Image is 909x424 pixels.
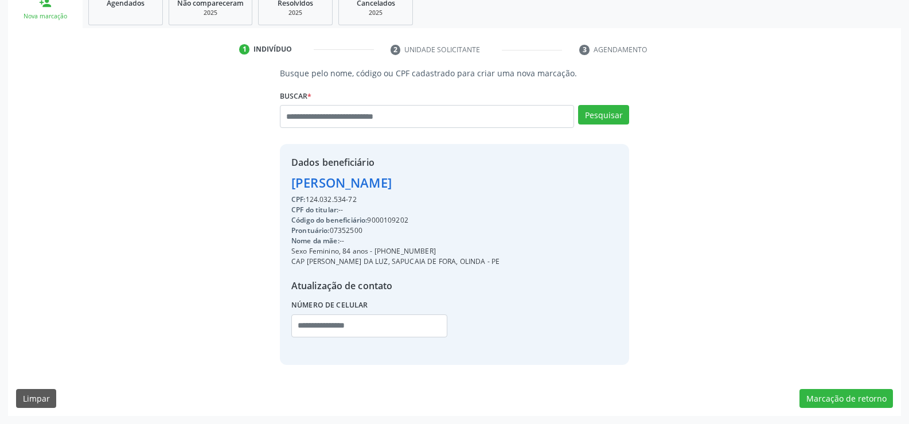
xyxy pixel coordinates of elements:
div: -- [291,236,500,246]
div: 124.032.534-72 [291,195,500,205]
div: Nova marcação [16,12,75,21]
span: CPF: [291,195,306,204]
div: CAP [PERSON_NAME] DA LUZ, SAPUCAIA DE FORA, OLINDA - PE [291,256,500,267]
label: Buscar [280,87,311,105]
div: 2025 [347,9,404,17]
div: 2025 [177,9,244,17]
button: Marcação de retorno [799,389,893,409]
div: Sexo Feminino, 84 anos - [PHONE_NUMBER] [291,246,500,256]
span: CPF do titular: [291,205,338,215]
div: Indivíduo [253,44,292,55]
button: Limpar [16,389,56,409]
div: 1 [239,44,249,55]
span: Nome da mãe: [291,236,340,246]
div: 9000109202 [291,215,500,225]
span: Código do beneficiário: [291,215,367,225]
div: Atualização de contato [291,279,500,293]
p: Busque pelo nome, código ou CPF cadastrado para criar uma nova marcação. [280,67,629,79]
span: Prontuário: [291,225,330,235]
div: [PERSON_NAME] [291,173,500,192]
div: Dados beneficiário [291,155,500,169]
div: -- [291,205,500,215]
div: 2025 [267,9,324,17]
label: Número de celular [291,297,368,314]
button: Pesquisar [578,105,629,125]
div: 07352500 [291,225,500,236]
